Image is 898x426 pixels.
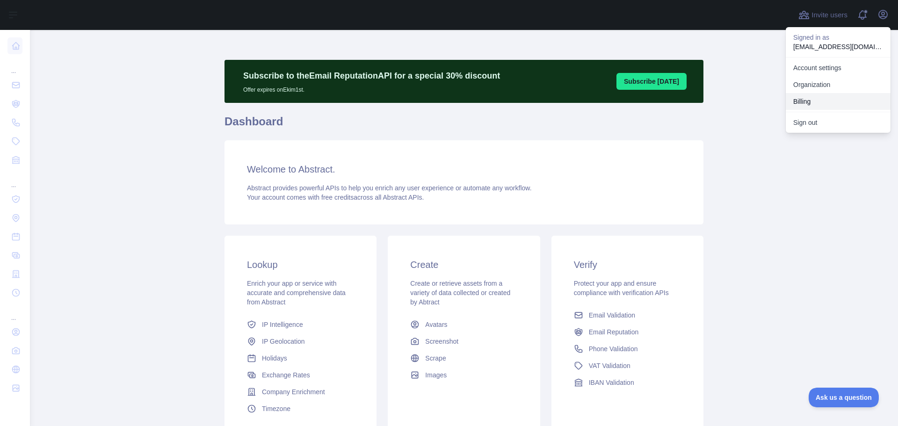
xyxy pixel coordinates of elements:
[786,59,891,76] a: Account settings
[425,354,446,363] span: Scrape
[786,93,891,110] button: Billing
[589,310,635,320] span: Email Validation
[570,340,685,357] a: Phone Validation
[243,82,500,94] p: Offer expires on Ekim 1st.
[616,73,687,90] button: Subscribe [DATE]
[243,367,358,383] a: Exchange Rates
[7,56,22,75] div: ...
[570,357,685,374] a: VAT Validation
[247,280,346,306] span: Enrich your app or service with accurate and comprehensive data from Abstract
[425,370,447,380] span: Images
[262,337,305,346] span: IP Geolocation
[793,42,883,51] p: [EMAIL_ADDRESS][DOMAIN_NAME]
[570,324,685,340] a: Email Reputation
[793,33,883,42] p: Signed in as
[786,114,891,131] button: Sign out
[243,400,358,417] a: Timezone
[406,333,521,350] a: Screenshot
[262,354,287,363] span: Holidays
[797,7,849,22] button: Invite users
[262,404,290,413] span: Timezone
[809,388,879,407] iframe: Toggle Customer Support
[243,316,358,333] a: IP Intelligence
[574,258,681,271] h3: Verify
[262,387,325,397] span: Company Enrichment
[589,327,639,337] span: Email Reputation
[425,337,458,346] span: Screenshot
[406,316,521,333] a: Avatars
[243,69,500,82] p: Subscribe to the Email Reputation API for a special 30 % discount
[243,383,358,400] a: Company Enrichment
[589,344,638,354] span: Phone Validation
[786,76,891,93] a: Organization
[570,374,685,391] a: IBAN Validation
[589,378,634,387] span: IBAN Validation
[247,184,532,192] span: Abstract provides powerful APIs to help you enrich any user experience or automate any workflow.
[247,194,424,201] span: Your account comes with across all Abstract APIs.
[410,280,510,306] span: Create or retrieve assets from a variety of data collected or created by Abtract
[7,170,22,189] div: ...
[243,350,358,367] a: Holidays
[243,333,358,350] a: IP Geolocation
[570,307,685,324] a: Email Validation
[406,350,521,367] a: Scrape
[811,10,847,21] span: Invite users
[574,280,669,296] span: Protect your app and ensure compliance with verification APIs
[321,194,354,201] span: free credits
[262,320,303,329] span: IP Intelligence
[406,367,521,383] a: Images
[247,163,681,176] h3: Welcome to Abstract.
[7,303,22,322] div: ...
[589,361,630,370] span: VAT Validation
[425,320,447,329] span: Avatars
[410,258,517,271] h3: Create
[247,258,354,271] h3: Lookup
[262,370,310,380] span: Exchange Rates
[224,114,703,137] h1: Dashboard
